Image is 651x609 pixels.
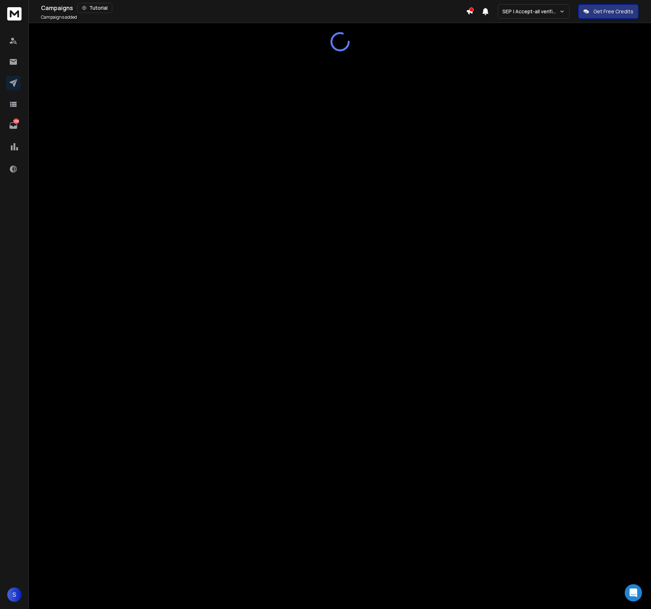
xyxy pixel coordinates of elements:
[41,3,466,13] div: Campaigns
[502,8,559,15] p: SEP | Accept-all verifications
[7,587,22,602] button: S
[13,118,19,124] p: 1268
[593,8,633,15] p: Get Free Credits
[77,3,112,13] button: Tutorial
[625,584,642,601] div: Open Intercom Messenger
[6,118,21,133] a: 1268
[41,14,77,20] p: Campaigns added
[578,4,638,19] button: Get Free Credits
